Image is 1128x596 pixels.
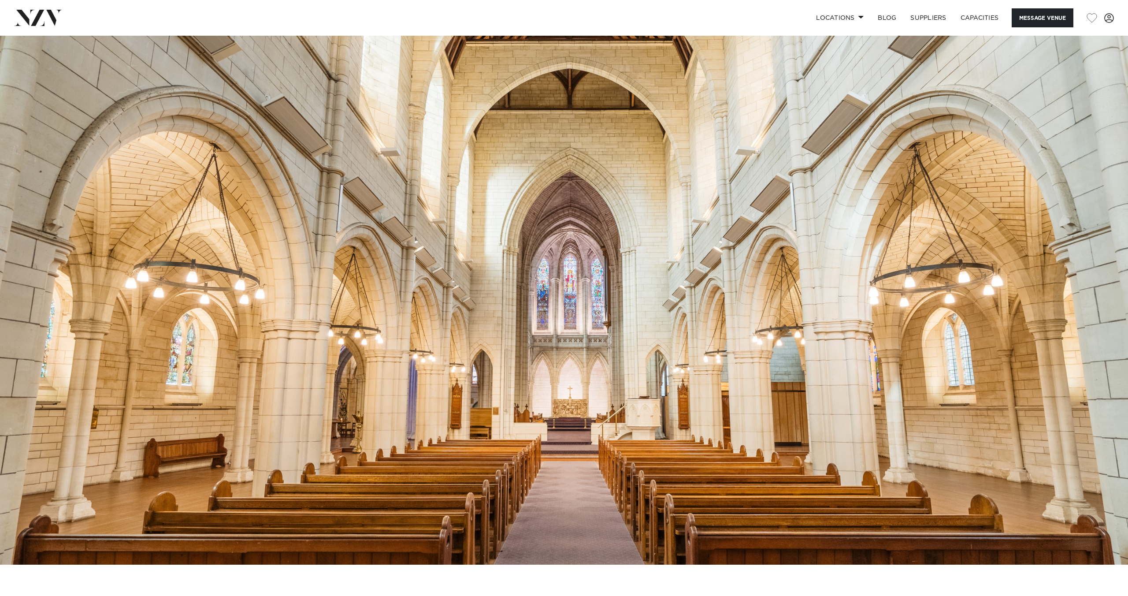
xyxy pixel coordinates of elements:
[1012,8,1073,27] button: Message Venue
[871,8,903,27] a: BLOG
[903,8,953,27] a: SUPPLIERS
[954,8,1006,27] a: Capacities
[14,10,62,26] img: nzv-logo.png
[809,8,871,27] a: Locations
